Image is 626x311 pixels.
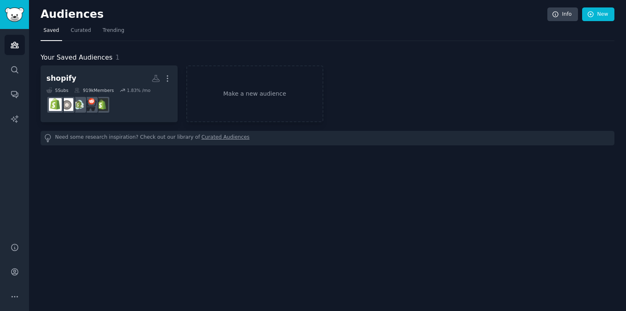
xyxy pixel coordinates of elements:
[127,87,150,93] div: 1.83 % /mo
[43,27,59,34] span: Saved
[41,131,614,145] div: Need some research inspiration? Check out our library of
[84,98,96,111] img: ecommerce
[41,24,62,41] a: Saved
[74,87,114,93] div: 919k Members
[186,65,323,122] a: Make a new audience
[46,87,68,93] div: 5 Sub s
[100,24,127,41] a: Trending
[72,98,85,111] img: Shopify_Users
[95,98,108,111] img: ShopifyWebsites
[41,8,547,21] h2: Audiences
[71,27,91,34] span: Curated
[5,7,24,22] img: GummySearch logo
[547,7,578,22] a: Info
[49,98,62,111] img: shopify
[68,24,94,41] a: Curated
[60,98,73,111] img: ShopifyeCommerce
[582,7,614,22] a: New
[46,73,76,84] div: shopify
[41,53,113,63] span: Your Saved Audiences
[41,65,178,122] a: shopify5Subs919kMembers1.83% /moShopifyWebsitesecommerceShopify_UsersShopifyeCommerceshopify
[103,27,124,34] span: Trending
[202,134,250,142] a: Curated Audiences
[116,53,120,61] span: 1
